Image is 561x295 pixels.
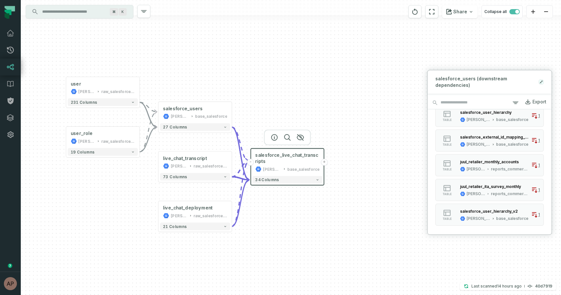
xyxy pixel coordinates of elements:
div: salesforce_external_id_mapping_v2 [460,135,529,140]
button: - [247,159,254,166]
div: salesforce_user_hierarchy_v2 [460,209,518,214]
button: table[PERSON_NAME]-warehousereports_commercial1 [435,154,544,176]
h4: 40d7919 [535,284,552,288]
span: 231 columns [71,100,97,104]
div: reports_commercial [491,167,529,172]
span: Press ⌘ + K to focus the search bar [119,8,127,16]
div: reports_commercial [491,191,529,196]
div: juul-warehouse [467,216,490,221]
g: Edge from 9afc8a8888cacb33bc652b5fadd6720d to e61b665d5c200f0dabc3735cfd6f3ab8 [232,177,249,180]
span: table [443,168,452,171]
button: Collapse all [481,5,523,18]
div: base_salesforce [287,166,319,172]
div: juul-warehouse [78,138,95,144]
g: Edge from 92db4acd5f9043d8269a8af311e9f99b to 3697c3c6adbc6be264de024b92b3e24d [139,112,157,152]
button: table[PERSON_NAME]-warehousereports_commercial1 [435,179,544,201]
span: salesforce_users (downstream dependencies) [435,75,539,88]
a: Export [519,97,546,108]
div: juul_retailer_ita_survey_monthly [460,184,521,189]
span: 1 [538,212,540,217]
div: juul-warehouse [78,88,95,95]
span: table [443,118,452,122]
img: avatar of Aryan Siddhabathula (c) [4,277,17,290]
span: 1 [538,138,540,143]
span: 27 columns [163,125,187,129]
div: Export [532,99,546,105]
span: 21 columns [163,224,187,229]
span: Press ⌘ + K to focus the search bar [110,8,118,16]
div: juul-warehouse [171,163,188,169]
div: base_salesforce [496,216,529,221]
div: user_role [71,130,93,137]
div: user [71,81,81,87]
span: 73 columns [163,174,187,179]
span: 1 [538,163,540,168]
button: table[PERSON_NAME]-warehousebase_salesforce1 [435,129,544,152]
div: raw_salesforce_v2 [193,213,227,219]
p: Last scanned [471,283,522,289]
button: + [321,159,328,166]
button: table[PERSON_NAME]-warehousebase_salesforce1 [435,105,544,127]
span: 19 columns [71,150,94,154]
button: Share [442,5,478,18]
div: raw_salesforce_v2 [101,88,135,95]
div: Tooltip anchor [7,263,13,269]
div: live_chat_deployment [163,205,213,211]
button: table[PERSON_NAME]-warehousebase_salesforce1 [435,204,544,226]
div: juul-warehouse [467,142,490,147]
span: 34 columns [255,178,279,182]
button: zoom in [527,6,540,18]
button: zoom out [540,6,553,18]
div: salesforce_user_hierarchy [460,110,512,115]
span: table [443,143,452,146]
div: live_chat_transcript [163,155,207,162]
div: base_salesforce [496,117,529,122]
g: Edge from 26e5454a4b407f1a31bbb084d622cc9a to 3697c3c6adbc6be264de024b92b3e24d [139,102,157,112]
div: juul_retailer_monthly_accounts [460,159,519,164]
div: juul-warehouse [171,213,188,219]
g: Edge from 3697c3c6adbc6be264de024b92b3e24d to e61b665d5c200f0dabc3735cfd6f3ab8 [232,127,249,180]
span: salesforce_live_chat_transcripts [255,152,319,165]
span: table [443,217,452,221]
div: juul-warehouse [171,113,189,119]
div: juul-warehouse [263,166,281,172]
div: raw_salesforce_v2 [193,163,227,169]
g: Edge from ef76945179f34ca2041261b411d4bd9b to e61b665d5c200f0dabc3735cfd6f3ab8 [232,180,249,226]
span: 1 [538,187,540,193]
relative-time: Sep 22, 2025, 11:27 PM EDT [497,284,522,288]
span: 1 [538,113,540,118]
div: juul-warehouse [467,191,485,196]
span: table [443,193,452,196]
div: base_salesforce [496,142,529,147]
div: juul-warehouse [467,117,490,122]
button: Last scanned[DATE] 11:27:24 PM40d7919 [460,282,556,290]
div: juul-warehouse [467,167,485,172]
div: raw_salesforce_v2 [101,138,135,144]
div: base_salesforce [195,113,227,119]
g: Edge from 26e5454a4b407f1a31bbb084d622cc9a to 3697c3c6adbc6be264de024b92b3e24d [139,102,157,127]
div: salesforce_users [163,106,203,112]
